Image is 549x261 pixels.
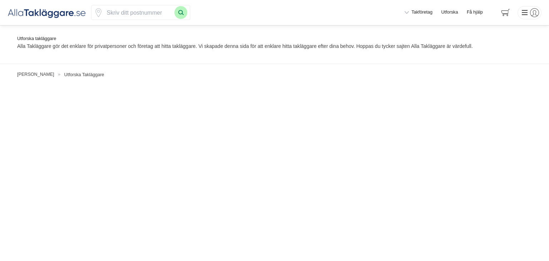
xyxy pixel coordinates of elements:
[94,8,103,17] span: Klicka för att använda din position.
[496,6,515,19] span: navigation-cart
[8,7,86,19] img: Alla Takläggare
[411,9,432,16] span: Takföretag
[17,42,532,50] p: Alla Takläggare gör det enklare för privatpersoner och företag att hitta takläggare. Vi skapade d...
[58,72,60,78] span: »
[64,72,104,77] a: Utforska Takläggare
[17,36,532,42] h1: Utforska takläggare
[467,9,483,16] span: Få hjälp
[94,8,103,17] svg: Pin / Karta
[103,5,174,20] input: Skriv ditt postnummer
[174,6,187,19] button: Sök med postnummer
[441,9,458,16] a: Utforska
[17,72,54,77] a: [PERSON_NAME]
[17,72,532,78] nav: Breadcrumb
